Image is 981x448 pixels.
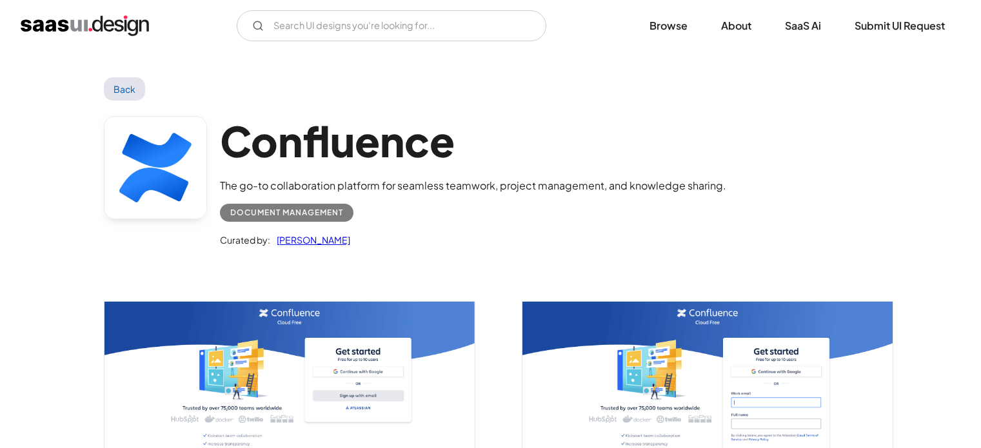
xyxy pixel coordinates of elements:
a: SaaS Ai [769,12,837,40]
h1: Confluence [220,116,726,166]
div: Curated by: [220,232,270,248]
a: About [706,12,767,40]
div: The go-to collaboration platform for seamless teamwork, project management, and knowledge sharing. [220,178,726,193]
div: Document Management [230,205,343,220]
a: Back [104,77,146,101]
a: home [21,15,149,36]
a: [PERSON_NAME] [270,232,350,248]
a: Submit UI Request [839,12,960,40]
a: Browse [634,12,703,40]
input: Search UI designs you're looking for... [237,10,546,41]
form: Email Form [237,10,546,41]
